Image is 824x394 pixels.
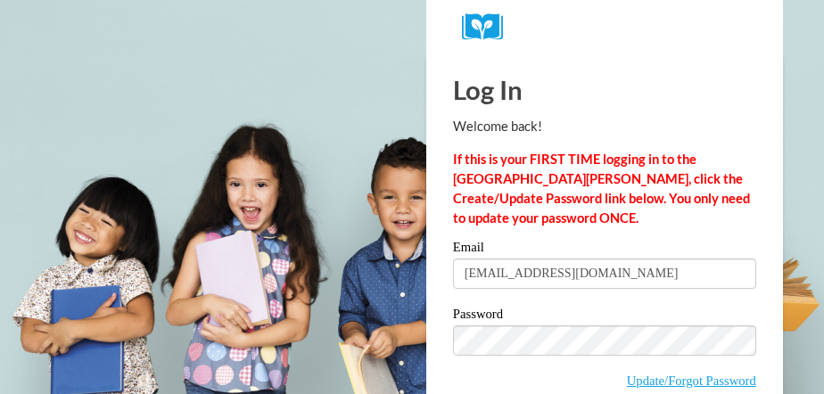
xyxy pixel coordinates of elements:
[627,373,756,388] a: Update/Forgot Password
[462,13,747,41] a: COX Campus
[453,152,750,226] strong: If this is your FIRST TIME logging in to the [GEOGRAPHIC_DATA][PERSON_NAME], click the Create/Upd...
[453,241,756,259] label: Email
[453,117,756,136] p: Welcome back!
[453,308,756,325] label: Password
[453,71,756,108] h1: Log In
[462,13,515,41] img: Logo brand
